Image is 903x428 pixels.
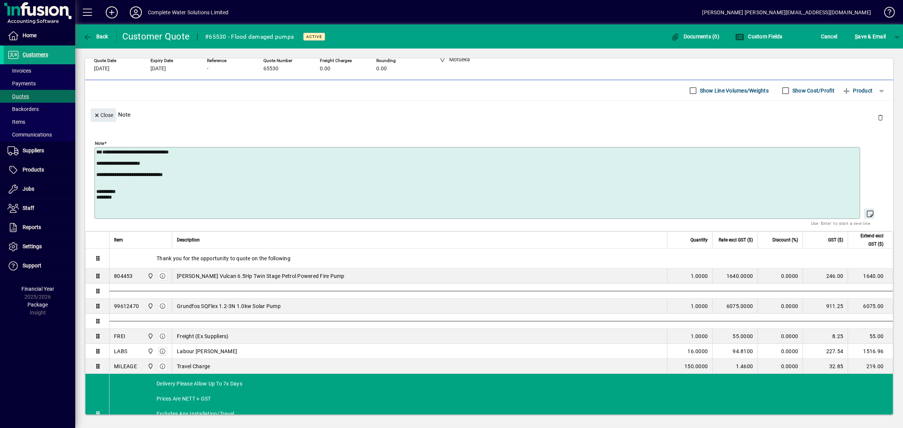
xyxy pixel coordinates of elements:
[177,272,345,280] span: [PERSON_NAME] Vulcan 6.5Hp Twin Stage Petrol Powered Fire Pump
[150,66,166,72] span: [DATE]
[838,84,876,97] button: Product
[4,256,75,275] a: Support
[122,30,190,42] div: Customer Quote
[4,237,75,256] a: Settings
[772,236,798,244] span: Discount (%)
[114,363,137,370] div: MILEAGE
[8,132,52,138] span: Communications
[91,108,116,122] button: Close
[853,232,883,248] span: Extend excl GST ($)
[4,64,75,77] a: Invoices
[89,111,118,118] app-page-header-button: Close
[75,30,117,43] app-page-header-button: Back
[717,302,753,310] div: 6075.0000
[848,269,893,284] td: 1640.00
[4,141,75,160] a: Suppliers
[803,299,848,314] td: 911.25
[848,329,893,344] td: 55.00
[146,302,154,310] span: Motueka
[263,66,278,72] span: 65530
[146,347,154,355] span: Motueka
[855,30,886,42] span: ave & Email
[757,359,803,374] td: 0.0000
[23,263,41,269] span: Support
[691,332,708,340] span: 1.0000
[871,108,889,126] button: Delete
[717,272,753,280] div: 1640.0000
[879,2,894,26] a: Knowledge Base
[177,236,200,244] span: Description
[735,33,783,39] span: Custom Fields
[21,286,54,292] span: Financial Year
[803,329,848,344] td: 8.25
[4,77,75,90] a: Payments
[717,363,753,370] div: 1.4600
[23,167,44,173] span: Products
[8,119,25,125] span: Items
[757,329,803,344] td: 0.0000
[702,6,871,18] div: [PERSON_NAME] [PERSON_NAME][EMAIL_ADDRESS][DOMAIN_NAME]
[670,33,719,39] span: Documents (0)
[4,161,75,179] a: Products
[23,32,36,38] span: Home
[306,34,322,39] span: Active
[691,272,708,280] span: 1.0000
[146,362,154,370] span: Motueka
[207,66,208,72] span: -
[114,348,127,355] div: LABS
[94,66,109,72] span: [DATE]
[757,344,803,359] td: 0.0000
[690,236,708,244] span: Quantity
[177,332,229,340] span: Freight (Ex Suppliers)
[146,332,154,340] span: Motueka
[114,272,133,280] div: 804453
[4,180,75,199] a: Jobs
[4,103,75,115] a: Backorders
[23,147,44,153] span: Suppliers
[148,6,229,18] div: Complete Water Solutions Limited
[828,236,843,244] span: GST ($)
[23,186,34,192] span: Jobs
[717,348,753,355] div: 94.8100
[803,344,848,359] td: 227.54
[23,205,34,211] span: Staff
[691,302,708,310] span: 1.0000
[114,236,123,244] span: Item
[855,33,858,39] span: S
[848,359,893,374] td: 219.00
[4,218,75,237] a: Reports
[803,269,848,284] td: 246.00
[27,302,48,308] span: Package
[109,249,893,268] div: Thank you for the opportunity to quote on the following
[177,348,237,355] span: Labour [PERSON_NAME]
[851,30,889,43] button: Save & Email
[717,332,753,340] div: 55.0000
[8,106,39,112] span: Backorders
[177,363,210,370] span: Travel Charge
[95,141,104,146] mat-label: Note
[719,236,753,244] span: Rate excl GST ($)
[320,66,330,72] span: 0.00
[124,6,148,19] button: Profile
[669,30,721,43] button: Documents (0)
[842,85,873,97] span: Product
[8,93,29,99] span: Quotes
[757,299,803,314] td: 0.0000
[8,80,36,87] span: Payments
[4,199,75,218] a: Staff
[8,68,31,74] span: Invoices
[687,348,708,355] span: 16.0000
[4,26,75,45] a: Home
[733,30,784,43] button: Custom Fields
[376,66,387,72] span: 0.00
[811,219,870,228] mat-hint: Use 'Enter' to start a new line
[94,109,113,121] span: Close
[205,31,294,43] div: #65530 - Flood damaged pumps
[114,302,139,310] div: 99612470
[23,52,48,58] span: Customers
[177,302,281,310] span: Grundfos SQFlex 1.2-3N 1.0kw Solar Pump
[23,243,42,249] span: Settings
[803,359,848,374] td: 32.85
[698,87,769,94] label: Show Line Volumes/Weights
[757,269,803,284] td: 0.0000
